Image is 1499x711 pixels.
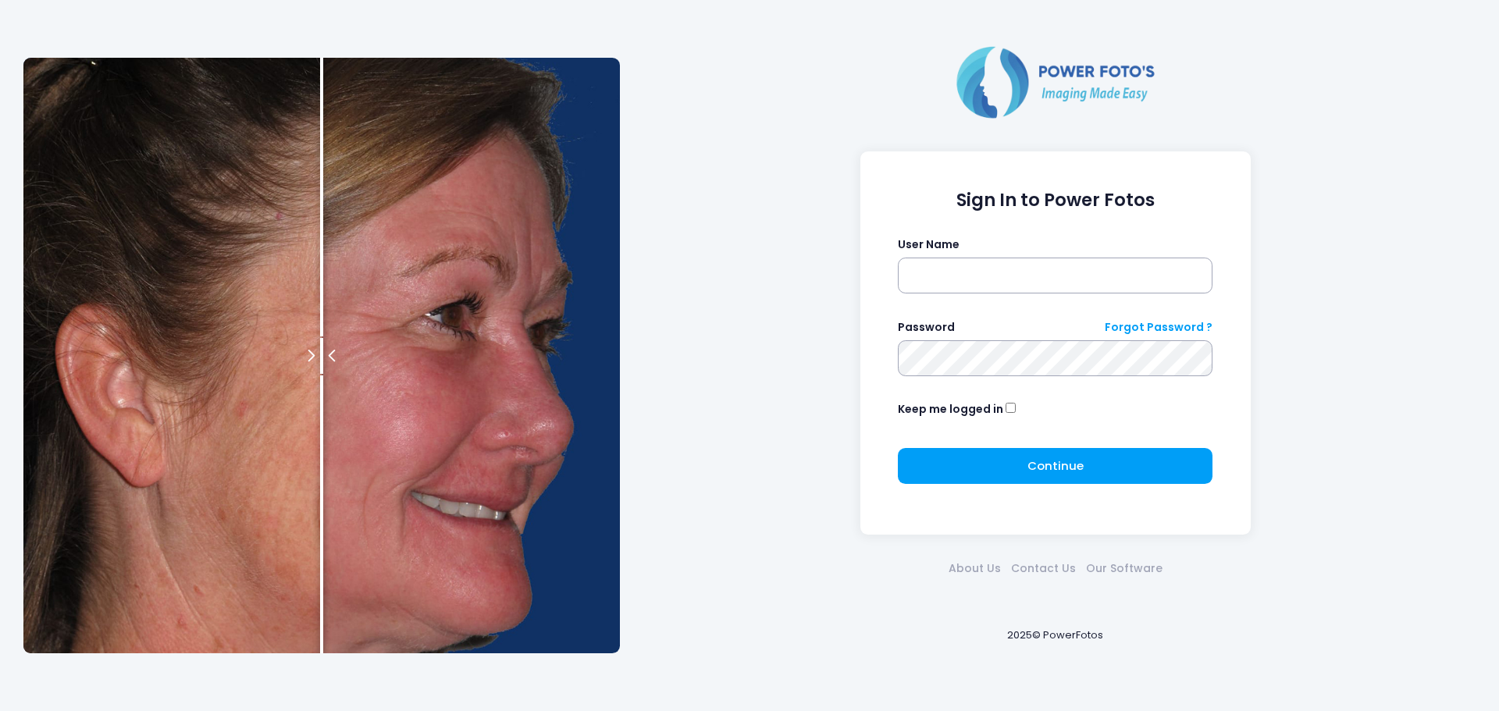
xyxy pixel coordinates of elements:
label: Password [898,319,955,336]
img: Logo [950,43,1161,121]
a: Our Software [1081,560,1167,577]
span: Continue [1027,457,1084,474]
a: About Us [943,560,1006,577]
label: Keep me logged in [898,401,1003,418]
label: User Name [898,236,960,253]
div: 2025© PowerFotos [635,602,1476,668]
a: Forgot Password ? [1105,319,1212,336]
a: Contact Us [1006,560,1081,577]
h1: Sign In to Power Fotos [898,190,1212,211]
button: Continue [898,448,1212,484]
